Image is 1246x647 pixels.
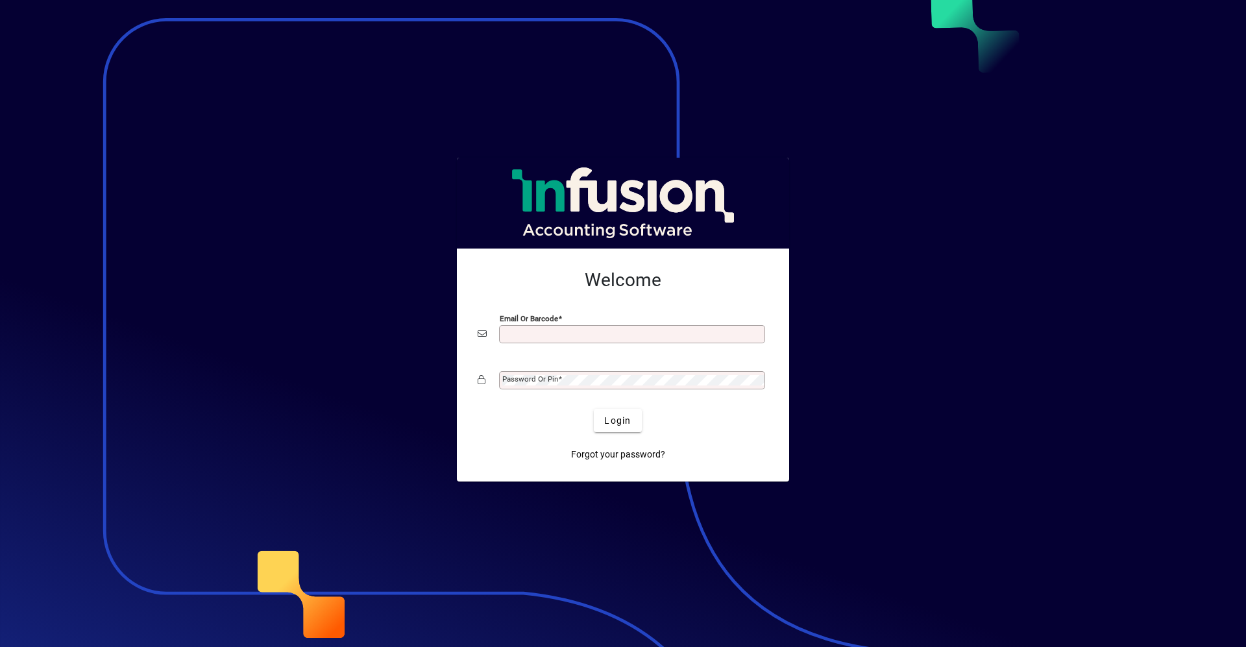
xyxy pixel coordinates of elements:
[571,448,665,461] span: Forgot your password?
[566,443,670,466] a: Forgot your password?
[604,414,631,428] span: Login
[594,409,641,432] button: Login
[502,374,558,384] mat-label: Password or Pin
[478,269,768,291] h2: Welcome
[500,314,558,323] mat-label: Email or Barcode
